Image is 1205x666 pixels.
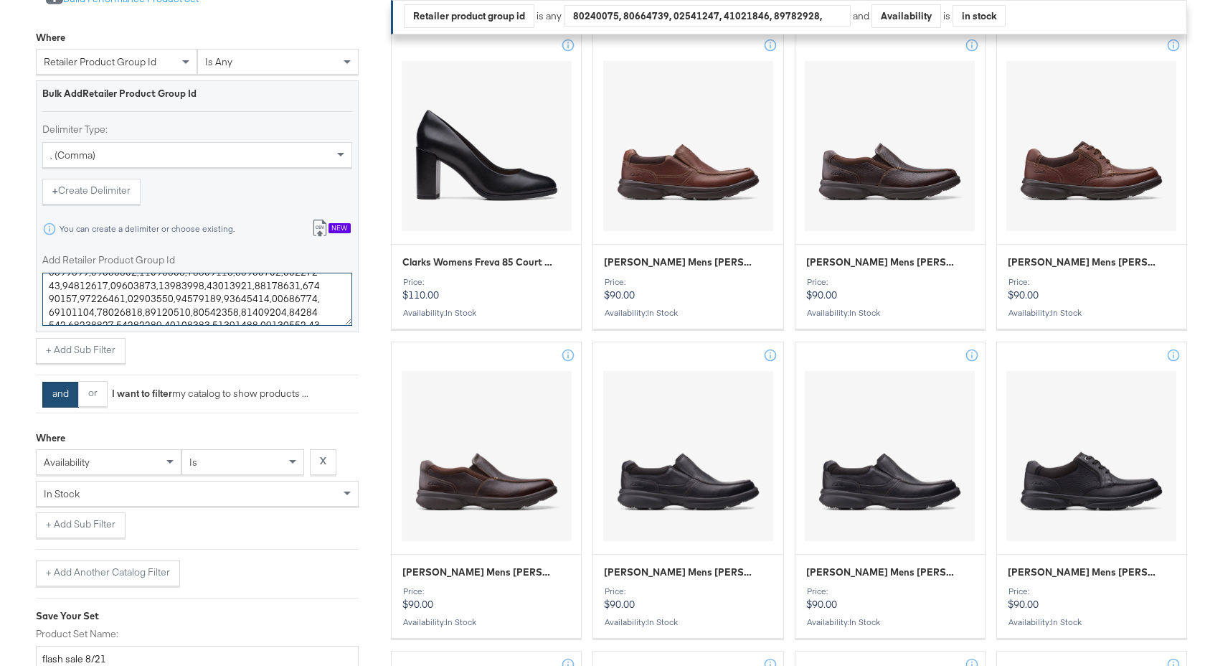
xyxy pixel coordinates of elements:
[564,5,850,27] div: 80240075, 80664739, 02541247, 41021846, 89782928, 53578752, 48974391, 02086491, 76704610, 9022730...
[320,454,326,468] strong: X
[59,224,235,234] div: You can create a delimiter or choose existing.
[329,223,351,233] div: New
[1008,586,1176,611] p: $90.00
[1008,566,1159,579] span: Clarks Mens Bradley Vibe Black Tumbled Leather
[36,431,65,445] div: Where
[647,616,678,627] span: in stock
[604,255,755,269] span: Clarks Mens Bradley Free Tan Tumbled
[1008,586,1176,596] div: Price:
[205,55,232,68] span: is any
[310,449,336,475] button: X
[1008,308,1176,318] div: Availability :
[604,586,772,596] div: Price:
[112,387,172,400] strong: I want to filter
[872,5,940,27] div: Availability
[853,4,1006,28] div: and
[1008,255,1159,269] span: Clarks Mens Bradley Vibe Tan Tumbled
[806,586,974,596] div: Price:
[402,277,570,287] div: Price:
[953,5,1005,27] div: in stock
[50,149,95,161] span: , (comma)
[78,381,108,407] button: or
[849,616,880,627] span: in stock
[402,277,570,301] p: $110.00
[36,512,126,538] button: + Add Sub Filter
[941,9,953,23] div: is
[806,586,974,611] p: $90.00
[42,273,352,326] textarea: 89177431,67407035,44700270,89818149,83878969,13272531,27970599,88776304,80535415,50510975,8117620...
[604,308,772,318] div: Availability :
[36,561,180,586] button: + Add Another Catalog Filter
[806,277,974,301] p: $90.00
[44,55,156,68] span: retailer product group id
[604,277,772,301] p: $90.00
[1008,277,1176,287] div: Price:
[806,255,958,269] span: Clarks Mens Bradley Step Brown Tumb
[806,308,974,318] div: Availability :
[445,307,476,318] span: in stock
[42,253,352,267] label: Add Retailer Product Group Id
[301,216,361,243] button: New
[1051,307,1082,318] span: in stock
[806,617,974,627] div: Availability :
[1051,616,1082,627] span: in stock
[1008,277,1176,301] p: $90.00
[604,566,755,579] span: Clarks Mens Bradley Free Black Tumbled Leather
[402,617,570,627] div: Availability :
[402,255,554,269] span: Clarks Womens Freva 85 Court Black Leather
[402,308,570,318] div: Availability :
[402,566,554,579] span: Clarks Mens Bradley Step Brown Tumb
[534,9,564,23] div: is any
[44,456,90,469] span: availability
[36,31,65,44] div: Where
[189,456,197,469] span: is
[108,387,308,400] div: my catalog to show products ...
[604,277,772,287] div: Price:
[405,5,534,27] div: Retailer product group id
[36,338,126,364] button: + Add Sub Filter
[36,627,359,641] label: Product Set Name:
[42,382,79,408] button: and
[806,277,974,287] div: Price:
[402,586,570,596] div: Price:
[52,184,58,197] strong: +
[42,87,352,100] div: Bulk Add Retailer Product Group Id
[806,566,958,579] span: Clarks Mens Bradley Free Black Tumbled Leather
[1008,617,1176,627] div: Availability :
[647,307,678,318] span: in stock
[445,616,476,627] span: in stock
[42,123,352,136] label: Delimiter Type:
[42,179,141,205] button: +Create Delimiter
[36,609,359,623] div: Save Your Set
[402,586,570,611] p: $90.00
[604,617,772,627] div: Availability :
[849,307,880,318] span: in stock
[44,487,80,500] span: in stock
[604,586,772,611] p: $90.00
